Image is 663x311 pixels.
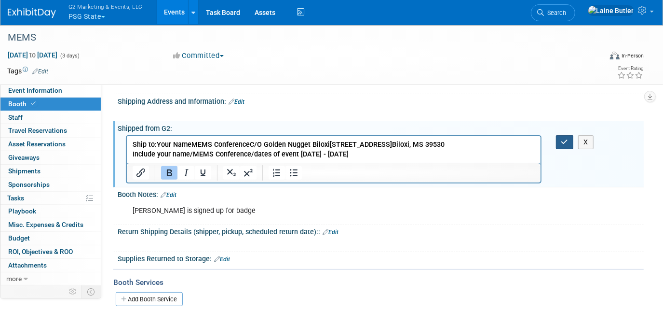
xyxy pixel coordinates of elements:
span: Asset Reservations [8,140,66,148]
a: Event Information [0,84,101,97]
span: Shipments [8,167,41,175]
div: Return Shipping Details (shipper, pickup, scheduled return date):: [118,225,644,237]
div: Supplies Returned to Storage: [118,252,644,264]
span: Travel Reservations [8,127,67,134]
span: Misc. Expenses & Credits [8,221,83,228]
a: Shipments [0,165,101,178]
button: Italic [178,166,194,180]
span: ROI, Objectives & ROO [8,248,73,255]
span: Tasks [7,194,24,202]
iframe: Rich Text Area [127,136,541,163]
button: Underline [195,166,211,180]
a: Misc. Expenses & Credits [0,218,101,231]
a: Staff [0,111,101,124]
div: Shipped from G2: [118,121,644,133]
span: [DATE] [DATE] [7,51,58,59]
button: Committed [170,51,228,61]
a: Asset Reservations [0,138,101,151]
div: In-Person [621,52,644,59]
div: Event Format [550,50,644,65]
span: Event Information [8,86,62,94]
div: Event Rating [617,66,643,71]
a: Travel Reservations [0,124,101,137]
img: Format-Inperson.png [610,52,620,59]
img: ExhibitDay [8,8,56,18]
span: Budget [8,234,30,242]
div: Booth Services [113,277,644,288]
span: Staff [8,113,23,121]
button: Numbered list [269,166,285,180]
a: Edit [161,192,176,198]
a: Edit [229,99,244,105]
span: to [28,51,37,59]
a: more [0,272,101,285]
span: Sponsorships [8,181,50,188]
div: Shipping Address and Information: [118,94,644,107]
i: Booth reservation complete [31,101,36,106]
span: Search [544,9,566,16]
div: [PERSON_NAME] is signed up for badge [126,201,541,221]
a: Search [531,4,575,21]
a: Booth [0,98,101,111]
button: Subscript [223,166,240,180]
span: more [6,275,22,283]
span: Attachments [8,261,47,269]
a: Sponsorships [0,178,101,191]
a: Budget [0,232,101,245]
button: X [578,135,594,149]
td: Toggle Event Tabs [81,285,101,298]
span: G2 Marketing & Events, LLC [68,1,143,12]
a: Edit [214,256,230,263]
span: Playbook [8,207,36,215]
td: Tags [7,66,48,76]
div: MEMS [4,29,590,46]
a: Attachments [0,259,101,272]
a: Playbook [0,205,101,218]
a: Edit [32,68,48,75]
img: Laine Butler [588,5,634,16]
button: Insert/edit link [133,166,149,180]
button: Superscript [240,166,257,180]
div: Booth Notes: [118,187,644,200]
a: ROI, Objectives & ROO [0,245,101,258]
span: Booth [8,100,38,108]
td: Personalize Event Tab Strip [65,285,81,298]
span: Giveaways [8,154,40,161]
a: Tasks [0,192,101,205]
button: Bullet list [285,166,302,180]
a: Giveaways [0,151,101,164]
a: Edit [323,229,338,236]
button: Bold [161,166,177,180]
span: (3 days) [59,53,80,59]
a: Add Booth Service [116,292,183,306]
